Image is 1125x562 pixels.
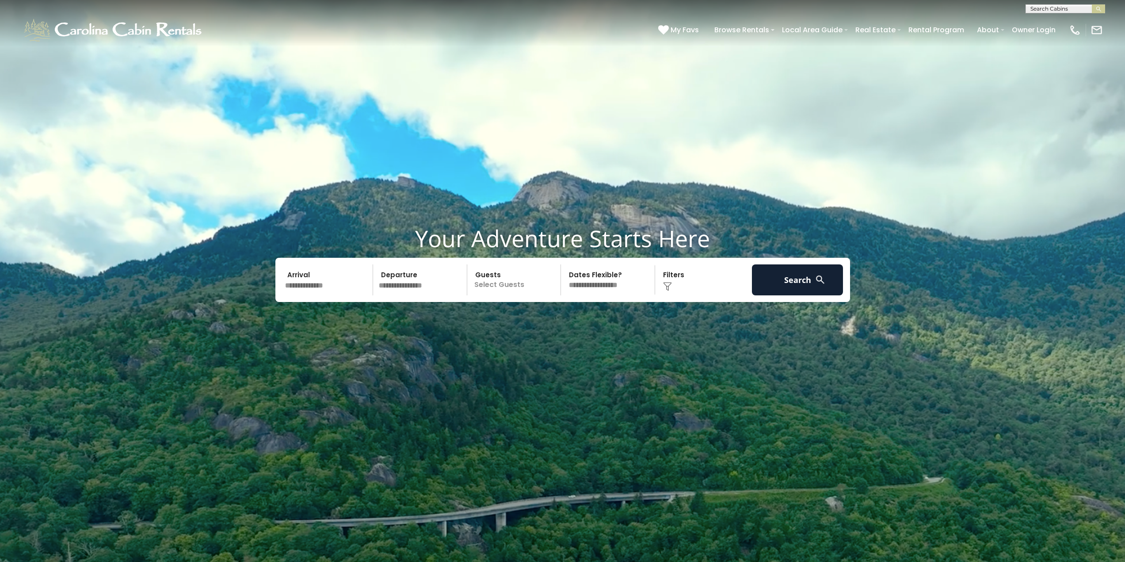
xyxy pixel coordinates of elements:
[972,22,1003,38] a: About
[7,225,1118,252] h1: Your Adventure Starts Here
[904,22,969,38] a: Rental Program
[658,24,701,36] a: My Favs
[1091,24,1103,36] img: mail-regular-white.png
[815,274,826,285] img: search-regular-white.png
[1069,24,1081,36] img: phone-regular-white.png
[778,22,847,38] a: Local Area Guide
[1007,22,1060,38] a: Owner Login
[663,282,672,291] img: filter--v1.png
[470,264,561,295] p: Select Guests
[851,22,900,38] a: Real Estate
[22,17,206,43] img: White-1-1-2.png
[710,22,774,38] a: Browse Rentals
[752,264,843,295] button: Search
[671,24,699,35] span: My Favs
